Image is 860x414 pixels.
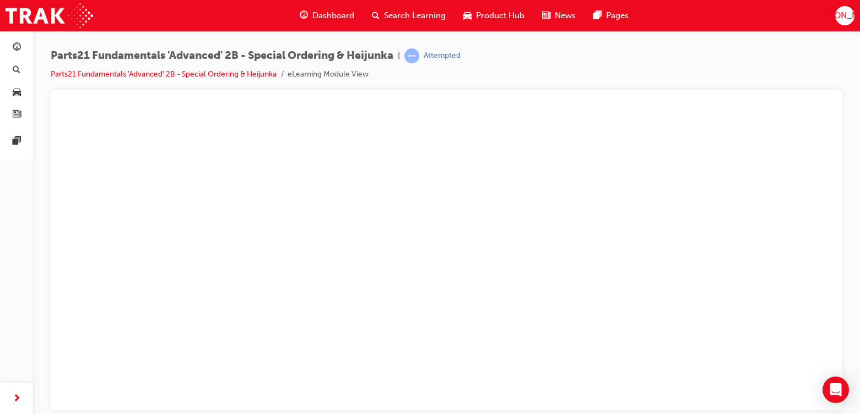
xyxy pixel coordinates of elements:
[542,9,550,23] span: news-icon
[288,68,369,81] li: eLearning Module View
[606,9,629,22] span: Pages
[404,48,419,63] span: learningRecordVerb_ATTEMPT-icon
[291,4,363,27] a: guage-iconDashboard
[455,4,533,27] a: car-iconProduct Hub
[585,4,637,27] a: pages-iconPages
[13,88,21,97] span: car-icon
[13,66,20,75] span: search-icon
[593,9,602,23] span: pages-icon
[424,51,461,61] div: Attempted
[555,9,576,22] span: News
[51,69,277,79] a: Parts21 Fundamentals 'Advanced' 2B - Special Ordering & Heijunka
[13,43,21,53] span: guage-icon
[6,3,93,28] img: Trak
[398,50,400,62] span: |
[384,9,446,22] span: Search Learning
[463,9,472,23] span: car-icon
[835,6,854,25] button: [PERSON_NAME]
[476,9,524,22] span: Product Hub
[312,9,354,22] span: Dashboard
[372,9,380,23] span: search-icon
[13,110,21,120] span: news-icon
[823,377,849,403] div: Open Intercom Messenger
[300,9,308,23] span: guage-icon
[51,50,393,62] span: Parts21 Fundamentals 'Advanced' 2B - Special Ordering & Heijunka
[533,4,585,27] a: news-iconNews
[363,4,455,27] a: search-iconSearch Learning
[13,392,21,406] span: next-icon
[13,137,21,146] span: pages-icon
